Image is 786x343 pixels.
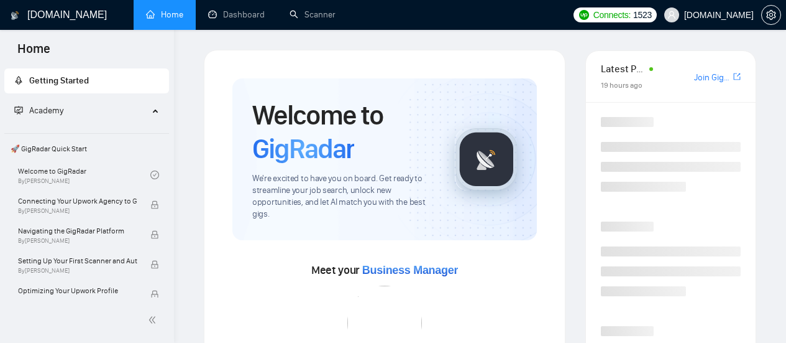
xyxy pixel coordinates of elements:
a: homeHome [146,9,183,20]
span: Getting Started [29,75,89,86]
span: By [PERSON_NAME] [18,207,137,215]
span: Setting Up Your First Scanner and Auto-Bidder [18,255,137,267]
span: rocket [14,76,23,85]
span: GigRadar [252,132,354,166]
span: Connecting Your Upwork Agency to GigRadar [18,195,137,207]
a: Welcome to GigRadarBy[PERSON_NAME] [18,161,150,189]
span: Navigating the GigRadar Platform [18,225,137,237]
span: double-left [148,314,160,326]
h1: Welcome to [252,98,435,166]
span: By [PERSON_NAME] [18,267,137,275]
img: gigradar-logo.png [455,128,518,190]
iframe: Intercom live chat [744,301,774,331]
span: fund-projection-screen [14,106,23,115]
li: Getting Started [4,68,169,93]
span: 🚀 GigRadar Quick Start [6,136,168,161]
span: 19 hours ago [601,81,642,90]
span: user [667,11,676,19]
a: searchScanner [290,9,336,20]
button: setting [761,5,781,25]
span: Academy [29,105,63,116]
span: lock [150,200,159,209]
a: dashboardDashboard [208,9,265,20]
span: Home [7,40,60,66]
span: export [733,72,741,82]
img: upwork-logo.png [579,10,589,20]
span: Academy [14,105,63,116]
a: setting [761,10,781,20]
a: Join GigRadar Slack Community [694,71,731,85]
span: Business Manager [362,264,458,276]
span: check-circle [150,171,159,179]
span: 1523 [633,8,652,22]
span: lock [150,260,159,269]
span: We're excited to have you on board. Get ready to streamline your job search, unlock new opportuni... [252,173,435,220]
span: By [PERSON_NAME] [18,297,137,304]
span: Meet your [311,263,458,277]
a: export [733,71,741,83]
img: logo [11,6,19,26]
span: lock [150,230,159,239]
span: Connects: [593,8,631,22]
span: By [PERSON_NAME] [18,237,137,245]
span: Optimizing Your Upwork Profile [18,284,137,297]
span: lock [150,290,159,299]
span: Latest Posts from the GigRadar Community [601,61,646,77]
